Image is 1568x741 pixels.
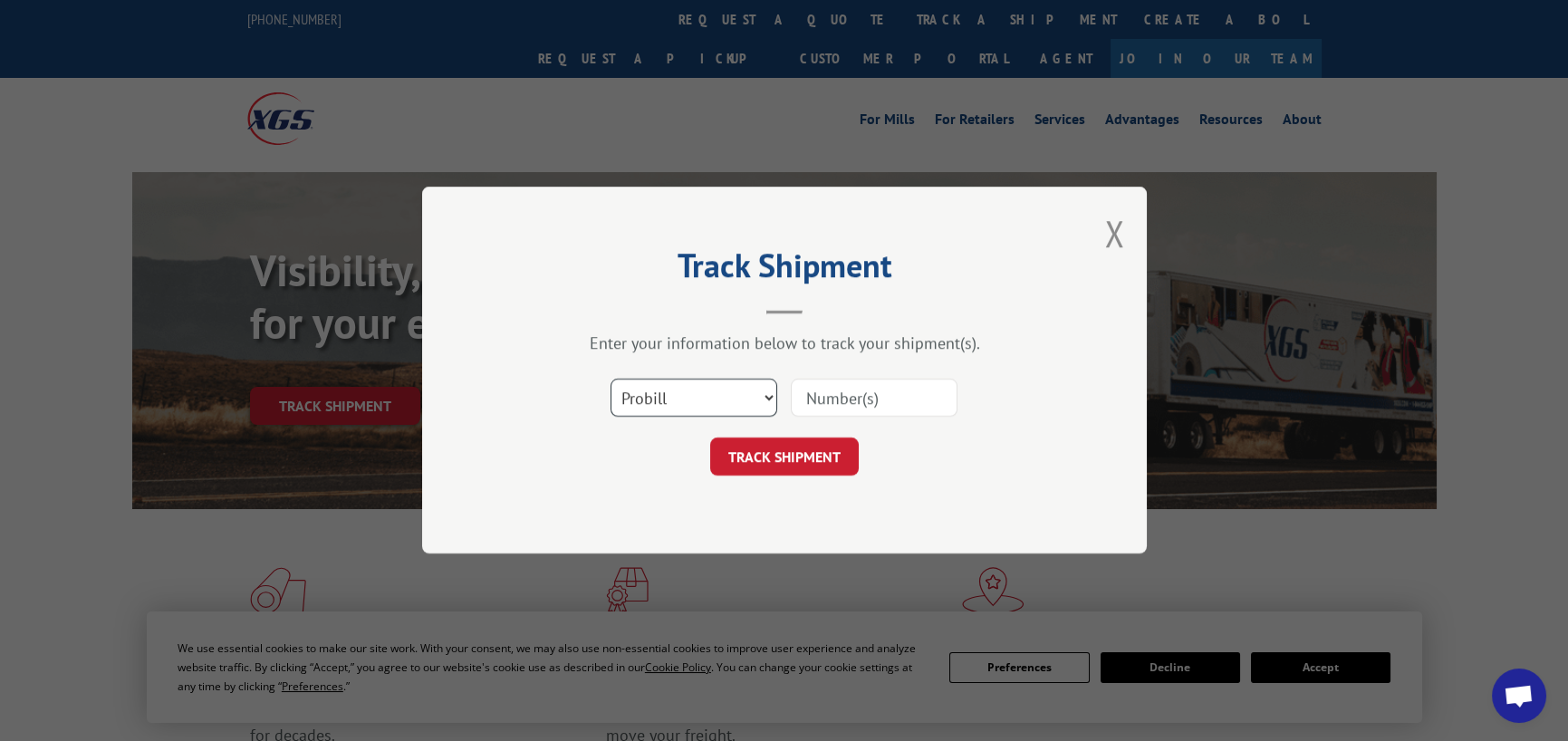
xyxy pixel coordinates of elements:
[710,438,859,476] button: TRACK SHIPMENT
[1492,669,1546,723] div: Open chat
[1104,209,1124,257] button: Close modal
[791,380,957,418] input: Number(s)
[513,333,1056,354] div: Enter your information below to track your shipment(s).
[513,253,1056,287] h2: Track Shipment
